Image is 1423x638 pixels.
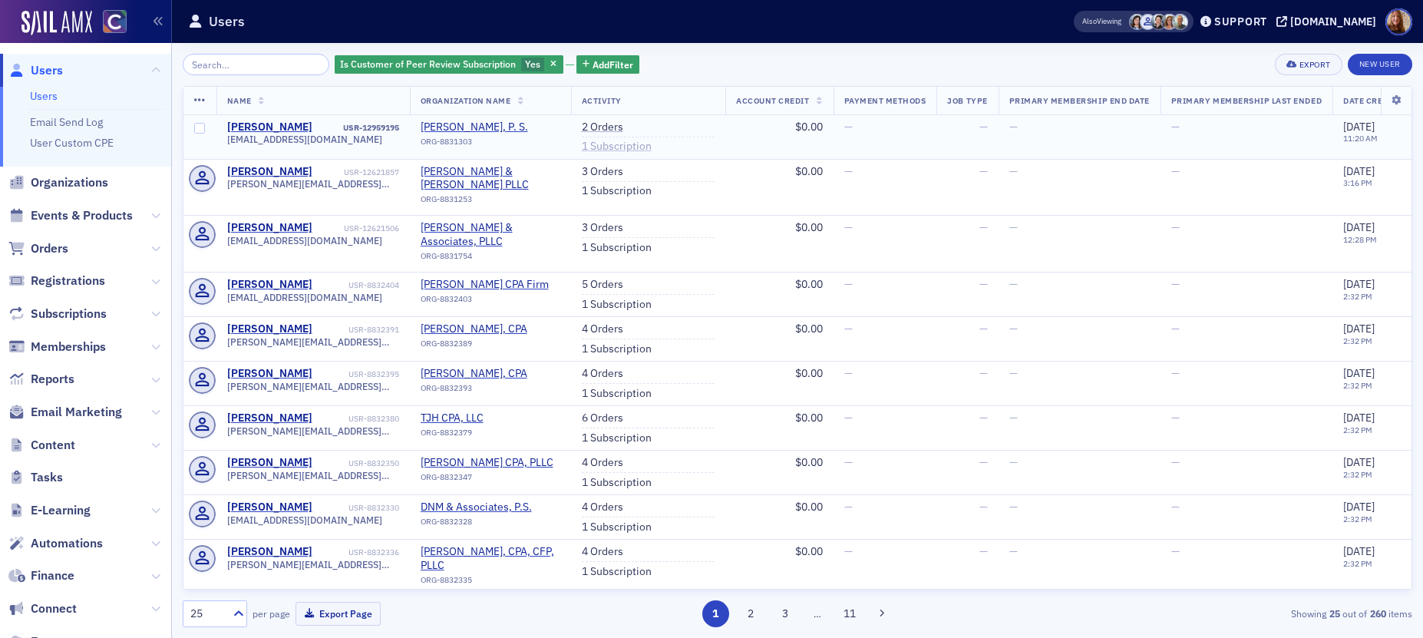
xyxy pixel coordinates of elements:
[8,62,63,79] a: Users
[227,336,399,348] span: [PERSON_NAME][EMAIL_ADDRESS][DOMAIN_NAME]
[947,95,987,106] span: Job Type
[421,165,560,192] span: Hutchinson & Walter PLLC
[31,306,107,322] span: Subscriptions
[227,165,312,179] div: [PERSON_NAME]
[582,165,623,179] a: 3 Orders
[421,322,560,336] span: Kell B. Rabern, CPA
[1171,500,1180,514] span: —
[227,292,382,303] span: [EMAIL_ADDRESS][DOMAIN_NAME]
[1009,322,1018,336] span: —
[227,221,312,235] a: [PERSON_NAME]
[1367,607,1388,620] strong: 260
[31,174,108,191] span: Organizations
[315,280,399,290] div: USR-8832404
[8,339,106,355] a: Memberships
[227,121,312,134] a: [PERSON_NAME]
[31,502,91,519] span: E-Learning
[8,404,122,421] a: Email Marketing
[315,369,399,379] div: USR-8832395
[1343,277,1375,291] span: [DATE]
[593,58,633,71] span: Add Filter
[795,322,823,336] span: $0.00
[1343,322,1375,336] span: [DATE]
[1172,14,1188,30] span: Derrol Moorhead
[795,120,823,134] span: $0.00
[844,366,853,380] span: —
[421,278,560,292] a: [PERSON_NAME] CPA Firm
[582,95,622,106] span: Activity
[979,366,988,380] span: —
[8,207,133,224] a: Events & Products
[421,383,560,398] div: ORG-8832393
[421,339,560,354] div: ORG-8832389
[1276,16,1382,27] button: [DOMAIN_NAME]
[421,322,560,336] a: [PERSON_NAME], CPA
[795,500,823,514] span: $0.00
[31,404,122,421] span: Email Marketing
[1343,133,1378,144] time: 11:20 AM
[253,607,290,620] label: per page
[1009,500,1018,514] span: —
[227,545,312,559] div: [PERSON_NAME]
[1343,469,1372,480] time: 2:32 PM
[1009,277,1018,291] span: —
[227,367,312,381] a: [PERSON_NAME]
[737,600,764,627] button: 2
[1140,14,1156,30] span: Dan Baer
[421,294,560,309] div: ORG-8832403
[8,535,103,552] a: Automations
[1299,61,1331,69] div: Export
[1343,234,1377,245] time: 12:28 PM
[295,602,381,626] button: Export Page
[227,381,399,392] span: [PERSON_NAME][EMAIL_ADDRESS][DOMAIN_NAME]
[227,178,399,190] span: [PERSON_NAME][EMAIL_ADDRESS][DOMAIN_NAME]
[315,167,399,177] div: USR-12621857
[772,600,799,627] button: 3
[979,322,988,336] span: —
[315,123,399,133] div: USR-12959195
[844,164,853,178] span: —
[795,544,823,558] span: $0.00
[1009,164,1018,178] span: —
[421,456,560,470] span: Clint G. McDermott CPA, PLLC
[1013,607,1412,620] div: Showing out of items
[979,277,988,291] span: —
[844,455,853,469] span: —
[702,600,729,627] button: 1
[227,514,382,526] span: [EMAIL_ADDRESS][DOMAIN_NAME]
[1151,14,1167,30] span: Pamela Galey-Coleman
[227,425,399,437] span: [PERSON_NAME][EMAIL_ADDRESS][DOMAIN_NAME]
[807,607,828,620] span: …
[736,95,809,106] span: Account Credit
[1326,607,1342,620] strong: 25
[315,547,399,557] div: USR-8832336
[837,600,863,627] button: 11
[1129,14,1145,30] span: Stacy Svendsen
[844,411,853,425] span: —
[8,600,77,617] a: Connect
[421,517,560,532] div: ORG-8832328
[227,412,312,425] a: [PERSON_NAME]
[582,431,652,445] a: 1 Subscription
[1290,15,1376,28] div: [DOMAIN_NAME]
[421,165,560,192] a: [PERSON_NAME] & [PERSON_NAME] PLLC
[421,278,560,292] span: Mesfin Mekonnen CPA Firm
[582,521,652,534] a: 1 Subscription
[227,456,312,470] div: [PERSON_NAME]
[1009,120,1018,134] span: —
[227,278,312,292] a: [PERSON_NAME]
[844,120,853,134] span: —
[31,437,75,454] span: Content
[1214,15,1267,28] div: Support
[30,115,103,129] a: Email Send Log
[1343,177,1372,188] time: 3:16 PM
[315,414,399,424] div: USR-8832380
[844,220,853,234] span: —
[103,10,127,34] img: SailAMX
[30,89,58,103] a: Users
[582,565,652,579] a: 1 Subscription
[1385,8,1412,35] span: Profile
[227,322,312,336] a: [PERSON_NAME]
